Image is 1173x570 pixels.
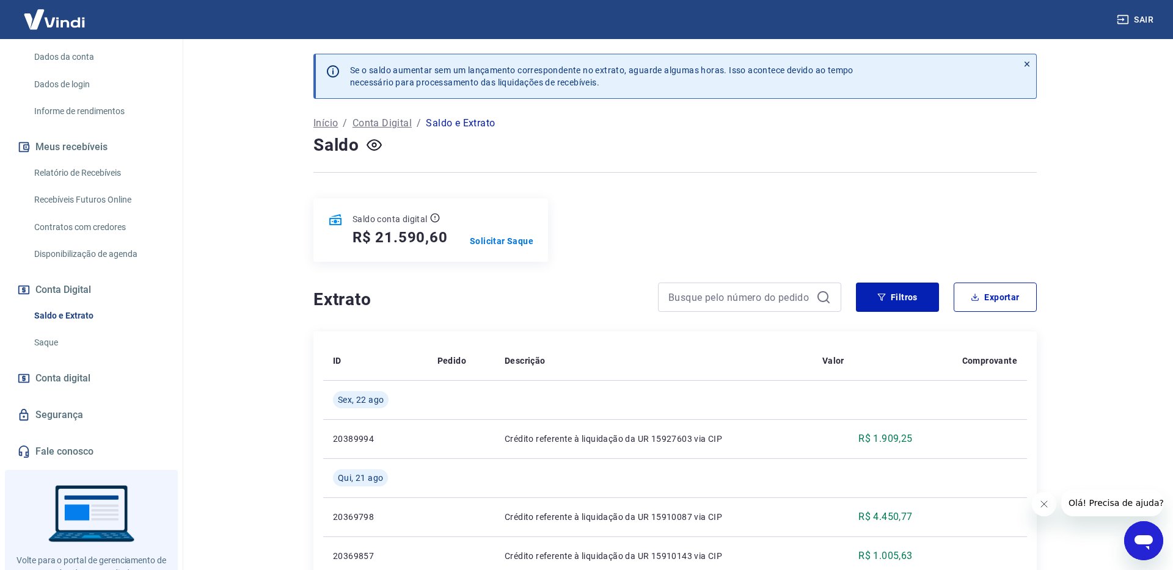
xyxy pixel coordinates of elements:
a: Recebíveis Futuros Online [29,187,168,212]
button: Filtros [856,283,939,312]
p: Saldo e Extrato [426,116,495,131]
iframe: Mensagem da empresa [1061,489,1163,516]
p: Descrição [505,355,546,367]
p: 20369798 [333,511,418,523]
button: Sair [1114,9,1158,31]
p: / [417,116,421,131]
span: Olá! Precisa de ajuda? [7,9,103,18]
p: Se o saldo aumentar sem um lançamento correspondente no extrato, aguarde algumas horas. Isso acon... [350,64,853,88]
h5: R$ 21.590,60 [353,228,448,247]
p: Pedido [437,355,466,367]
a: Conta Digital [353,116,412,131]
iframe: Botão para abrir a janela de mensagens [1124,521,1163,560]
a: Dados de login [29,72,168,97]
p: / [343,116,347,131]
span: Qui, 21 ago [338,472,383,484]
p: R$ 4.450,77 [858,510,912,524]
a: Conta digital [15,365,168,392]
p: Crédito referente à liquidação da UR 15927603 via CIP [505,433,803,445]
p: Saldo conta digital [353,213,428,225]
span: Conta digital [35,370,90,387]
p: R$ 1.909,25 [858,431,912,446]
p: 20389994 [333,433,418,445]
a: Disponibilização de agenda [29,242,168,267]
img: Vindi [15,1,94,38]
a: Informe de rendimentos [29,99,168,124]
p: Comprovante [962,355,1017,367]
h4: Extrato [313,287,643,312]
a: Dados da conta [29,45,168,70]
a: Saque [29,330,168,355]
p: 20369857 [333,550,418,562]
button: Exportar [954,283,1037,312]
iframe: Fechar mensagem [1032,492,1056,516]
a: Saldo e Extrato [29,303,168,328]
a: Relatório de Recebíveis [29,161,168,186]
input: Busque pelo número do pedido [668,288,811,306]
p: Crédito referente à liquidação da UR 15910087 via CIP [505,511,803,523]
p: Crédito referente à liquidação da UR 15910143 via CIP [505,550,803,562]
a: Segurança [15,402,168,428]
p: Valor [822,355,844,367]
button: Meus recebíveis [15,134,168,161]
button: Conta Digital [15,276,168,303]
a: Início [313,116,338,131]
h4: Saldo [313,133,359,157]
p: R$ 1.005,63 [858,549,912,563]
a: Contratos com credores [29,215,168,240]
span: Sex, 22 ago [338,394,384,406]
a: Fale conosco [15,438,168,465]
a: Solicitar Saque [470,235,533,247]
p: ID [333,355,342,367]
